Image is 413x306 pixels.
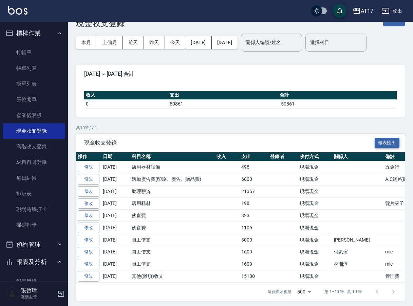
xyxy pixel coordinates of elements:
a: 修改 [78,235,99,245]
a: 報表目錄 [3,273,65,289]
td: 現場現金 [298,173,332,186]
button: 報表匯出 [375,138,400,148]
td: [DATE] [101,210,130,222]
td: 助理薪資 [130,185,215,197]
a: 修改 [78,259,99,269]
td: 活動廣告費(印刷、廣告、贈品費) [130,173,215,186]
td: 現場現金 [298,270,332,283]
a: 修改 [78,247,99,257]
td: [DATE] [101,234,130,246]
td: 伙食費 [130,222,215,234]
a: 報表匯出 [375,139,400,146]
td: 員工借支 [130,246,215,258]
td: 3000 [240,234,268,246]
td: 0 [84,99,168,108]
td: 15180 [240,270,268,283]
a: 現場電腦打卡 [3,202,65,217]
button: [DATE] [212,36,238,49]
td: [DATE] [101,173,130,186]
th: 收付方式 [298,152,332,161]
td: 何夙瑄 [332,246,383,258]
p: 高階主管 [21,294,55,300]
a: 現金收支登錄 [3,123,65,139]
a: 營業儀表板 [3,108,65,123]
td: 現場現金 [298,234,332,246]
td: 498 [240,161,268,173]
td: 1600 [240,246,268,258]
td: [DATE] [101,185,130,197]
td: [DATE] [101,222,130,234]
p: 第 1–10 筆 共 10 筆 [324,289,362,295]
td: 林湘淳 [332,258,383,270]
td: 現場現金 [298,197,332,210]
td: 伙食費 [130,210,215,222]
a: 打帳單 [3,45,65,60]
th: 日期 [101,152,130,161]
button: AT17 [350,4,376,18]
td: 1600 [240,258,268,270]
td: 現場現金 [298,210,332,222]
button: 前天 [123,36,144,49]
td: [DATE] [101,161,130,173]
button: 今天 [165,36,186,49]
button: 登出 [379,5,405,17]
img: Logo [8,6,27,15]
a: 掛單列表 [3,76,65,92]
span: 現金收支登錄 [84,139,375,146]
td: 323 [240,210,268,222]
td: [DATE] [101,246,130,258]
a: 修改 [78,271,99,282]
button: 預約管理 [3,236,65,253]
th: 支出 [240,152,268,161]
th: 支出 [168,91,278,100]
td: 6000 [240,173,268,186]
img: Person [5,287,19,301]
td: 現場現金 [298,185,332,197]
a: 帳單列表 [3,60,65,76]
button: 報表及分析 [3,253,65,271]
th: 關係人 [332,152,383,161]
a: 修改 [78,223,99,233]
a: 新增 [383,16,405,23]
a: 排班表 [3,186,65,202]
a: 高階收支登錄 [3,139,65,154]
h3: 現金收支登錄 [76,19,138,28]
h5: 張晉瑋 [21,287,55,294]
th: 科目名稱 [130,152,215,161]
td: 現場現金 [298,258,332,270]
span: [DATE] ~ [DATE] 合計 [84,71,397,77]
td: [DATE] [101,258,130,270]
button: 櫃檯作業 [3,24,65,42]
td: [DATE] [101,270,130,283]
td: [PERSON_NAME] [332,234,383,246]
td: 198 [240,197,268,210]
th: 登錄者 [268,152,298,161]
td: -50861 [278,99,397,108]
div: AT17 [361,7,373,15]
th: 操作 [76,152,101,161]
button: 昨天 [144,36,165,49]
a: 修改 [78,162,99,172]
button: [DATE] [185,36,211,49]
td: [DATE] [101,197,130,210]
td: 員工借支 [130,234,215,246]
td: 21357 [240,185,268,197]
a: 材料自購登錄 [3,154,65,170]
th: 合計 [278,91,397,100]
th: 收入 [215,152,240,161]
td: 店用器材設備 [130,161,215,173]
td: 員工借支 [130,258,215,270]
td: 1105 [240,222,268,234]
td: 其他(雜項)收支 [130,270,215,283]
td: 現場現金 [298,161,332,173]
button: 本月 [76,36,97,49]
button: 上個月 [97,36,123,49]
a: 掃碼打卡 [3,217,65,233]
a: 修改 [78,174,99,185]
a: 每日結帳 [3,170,65,186]
a: 修改 [78,186,99,197]
td: 店用耗材 [130,197,215,210]
td: 現場現金 [298,222,332,234]
p: 每頁顯示數量 [267,289,292,295]
a: 座位開單 [3,92,65,107]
